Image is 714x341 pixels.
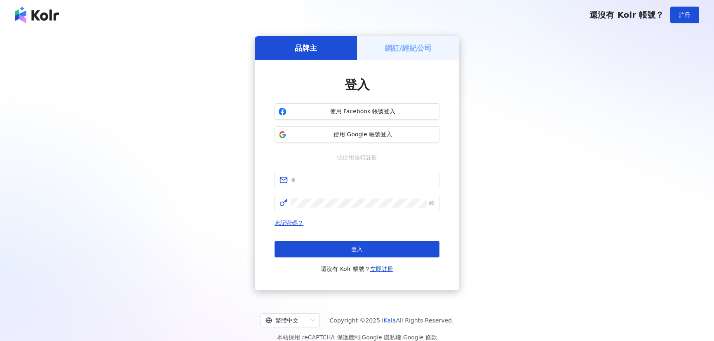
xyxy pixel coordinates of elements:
button: 註冊 [670,7,699,23]
span: Copyright © 2025 All Rights Reserved. [330,315,454,325]
a: Google 條款 [403,334,437,341]
span: 註冊 [679,12,691,18]
span: 使用 Facebook 帳號登入 [290,107,436,116]
span: 或使用信箱註冊 [331,153,383,162]
h5: 品牌主 [295,43,317,53]
button: 登入 [275,241,439,257]
span: | [360,334,362,341]
span: 登入 [351,246,363,252]
span: 還沒有 Kolr 帳號？ [321,264,393,274]
a: iKala [382,317,396,324]
a: Google 隱私權 [362,334,401,341]
a: 忘記密碼？ [275,220,303,226]
span: | [401,334,403,341]
div: 繁體中文 [265,314,308,327]
span: 還沒有 Kolr 帳號？ [590,10,664,20]
a: 立即註冊 [370,266,393,272]
img: logo [15,7,59,23]
button: 使用 Facebook 帳號登入 [275,103,439,120]
button: 使用 Google 帳號登入 [275,126,439,143]
h5: 網紅/經紀公司 [385,43,432,53]
span: eye-invisible [429,200,435,206]
span: 登入 [345,77,369,92]
span: 使用 Google 帳號登入 [290,131,436,139]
